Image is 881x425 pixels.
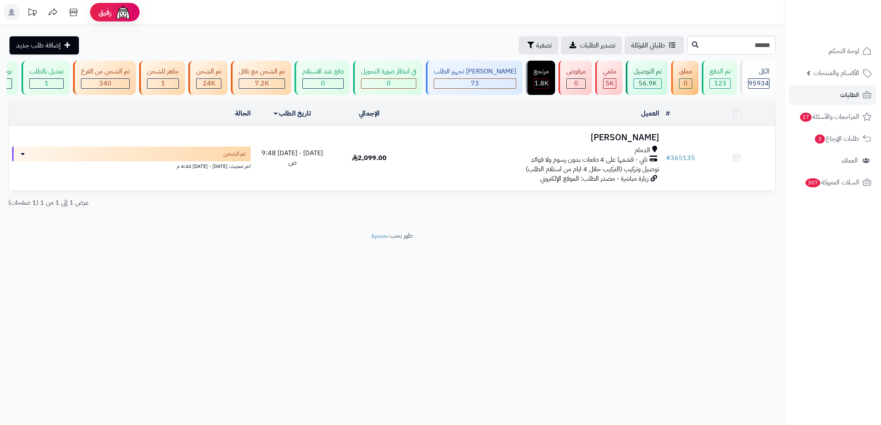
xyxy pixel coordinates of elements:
[789,151,876,170] a: العملاء
[81,67,130,76] div: تم الشحن من الفرع
[825,12,873,29] img: logo-2.png
[536,40,552,50] span: تصفية
[606,78,614,88] span: 5K
[2,198,392,208] div: عرض 1 إلى 1 من 1 (1 صفحات)
[748,78,769,88] span: 95934
[534,78,549,88] span: 1.8K
[799,111,859,123] span: المراجعات والأسئلة
[566,67,586,76] div: مرفوض
[534,79,549,88] div: 1828
[603,67,616,76] div: ملغي
[255,78,269,88] span: 7.2K
[161,78,165,88] span: 1
[666,109,670,118] a: #
[229,61,293,95] a: تم الشحن مع ناقل 7.2K
[710,79,730,88] div: 123
[239,67,285,76] div: تم الشحن مع ناقل
[22,4,43,23] a: تحديثات المنصة
[519,36,558,54] button: تصفية
[9,36,79,54] a: إضافة طلب جديد
[293,61,351,95] a: دفع عند الاستلام 0
[557,61,594,95] a: مرفوض 0
[842,155,858,166] span: العملاء
[411,133,659,142] h3: [PERSON_NAME]
[710,67,731,76] div: تم الدفع
[634,67,662,76] div: تم التوصيل
[235,109,251,118] a: الحالة
[424,61,524,95] a: [PERSON_NAME] تجهيز الطلب 73
[634,146,650,155] span: الدمام
[239,79,285,88] div: 7222
[580,40,615,50] span: تصدير الطلبات
[434,67,516,76] div: [PERSON_NAME] تجهيز الطلب
[12,161,251,170] div: اخر تحديث: [DATE] - [DATE] 4:43 م
[684,78,688,88] span: 0
[531,155,648,165] span: تابي - قسّمها على 4 دفعات بدون رسوم ولا فوائد
[81,79,129,88] div: 340
[534,67,549,76] div: مرتجع
[639,78,657,88] span: 56.9K
[321,78,325,88] span: 0
[98,7,112,17] span: رفيق
[789,129,876,149] a: طلبات الإرجاع3
[814,67,859,79] span: الأقسام والمنتجات
[789,172,876,192] a: السلات المتروكة307
[99,78,112,88] span: 340
[540,174,648,184] span: زيارة مباشرة - مصدر الطلب: الموقع الإلكتروني
[574,78,578,88] span: 0
[679,67,692,76] div: معلق
[361,67,416,76] div: في انتظار صورة التحويل
[361,79,416,88] div: 0
[71,61,138,95] a: تم الشحن من الفرع 340
[840,89,859,101] span: الطلبات
[147,79,178,88] div: 1
[829,45,859,57] span: لوحة التحكم
[805,178,821,188] span: 307
[302,67,344,76] div: دفع عند الاستلام
[679,79,692,88] div: 0
[303,79,343,88] div: 0
[524,61,557,95] a: مرتجع 1.8K
[274,109,311,118] a: تاريخ الطلب
[666,153,695,163] a: #365135
[30,79,63,88] div: 1
[800,112,812,122] span: 17
[371,231,386,241] a: متجرة
[814,133,859,144] span: طلبات الإرجاع
[624,61,670,95] a: تم التوصيل 56.9K
[261,148,323,168] span: [DATE] - [DATE] 9:48 ص
[471,78,479,88] span: 73
[805,177,859,188] span: السلات المتروكة
[670,61,700,95] a: معلق 0
[359,109,380,118] a: الإجمالي
[434,79,516,88] div: 73
[631,40,665,50] span: طلباتي المُوكلة
[138,61,187,95] a: جاهز للشحن 1
[203,78,215,88] span: 24K
[666,153,670,163] span: #
[526,164,659,174] span: توصيل وتركيب (التركيب خلال 4 ايام من استلام الطلب)
[16,40,61,50] span: إضافة طلب جديد
[748,67,769,76] div: الكل
[187,61,229,95] a: تم الشحن 24K
[197,79,221,88] div: 24040
[714,78,727,88] span: 123
[625,36,684,54] a: طلباتي المُوكلة
[641,109,659,118] a: العميل
[196,67,221,76] div: تم الشحن
[700,61,739,95] a: تم الدفع 123
[789,85,876,105] a: الطلبات
[387,78,391,88] span: 0
[739,61,777,95] a: الكل95934
[20,61,71,95] a: تعديل بالطلب 1
[45,78,49,88] span: 1
[147,67,179,76] div: جاهز للشحن
[815,134,825,144] span: 3
[594,61,624,95] a: ملغي 5K
[789,107,876,127] a: المراجعات والأسئلة17
[351,61,424,95] a: في انتظار صورة التحويل 0
[789,41,876,61] a: لوحة التحكم
[223,150,246,158] span: تم الشحن
[352,153,387,163] span: 2,099.00
[115,4,131,21] img: ai-face.png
